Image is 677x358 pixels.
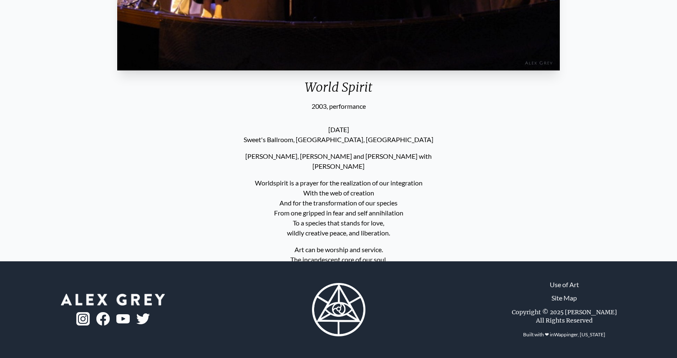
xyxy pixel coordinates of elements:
[551,293,577,303] a: Site Map
[554,331,605,338] a: Wappinger, [US_STATE]
[114,80,564,101] div: World Spirit
[136,313,150,324] img: twitter-logo.png
[536,316,593,325] div: All Rights Reserved
[220,148,457,175] p: [PERSON_NAME], [PERSON_NAME] and [PERSON_NAME] with [PERSON_NAME]
[114,101,564,111] div: 2003, performance
[512,308,617,316] div: Copyright © 2025 [PERSON_NAME]
[76,312,90,325] img: ig-logo.png
[220,121,457,148] p: [DATE] Sweet's Ballroom, [GEOGRAPHIC_DATA], [GEOGRAPHIC_DATA]
[220,175,457,241] p: Worldspirit is a prayer for the realization of our integration With the web of creation And for t...
[550,280,579,290] a: Use of Art
[116,314,130,324] img: youtube-logo.png
[96,312,110,325] img: fb-logo.png
[520,328,609,341] div: Built with ❤ in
